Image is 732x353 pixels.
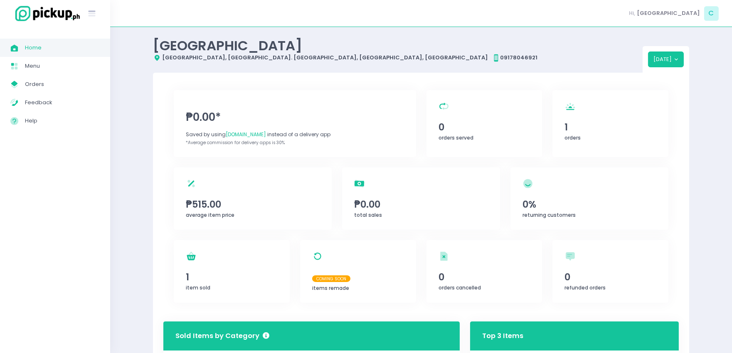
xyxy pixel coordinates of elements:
[565,284,606,291] span: refunded orders
[354,197,488,211] span: ₱0.00
[25,61,100,71] span: Menu
[342,167,500,230] a: ₱0.00total sales
[25,97,100,108] span: Feedback
[354,211,382,218] span: total sales
[25,42,100,53] span: Home
[565,134,581,141] span: orders
[565,120,656,134] span: 1
[565,270,656,284] span: 0
[174,240,290,303] a: 1item sold
[312,275,350,282] span: Coming Soon
[439,120,530,134] span: 0
[648,51,684,67] button: [DATE]
[523,211,576,218] span: returning customers
[186,270,277,284] span: 1
[174,167,332,230] a: ₱515.00average item price
[552,240,668,303] a: 0refunded orders
[25,115,100,126] span: Help
[704,6,719,21] span: C
[637,9,700,17] span: [GEOGRAPHIC_DATA]
[186,211,234,218] span: average item price
[552,90,668,157] a: 1orders
[312,284,349,292] span: items remade
[426,240,542,303] a: 0orders cancelled
[439,270,530,284] span: 0
[186,197,320,211] span: ₱515.00
[523,197,656,211] span: 0%
[10,5,81,22] img: logo
[439,284,481,291] span: orders cancelled
[226,131,266,138] span: [DOMAIN_NAME]
[186,284,210,291] span: item sold
[629,9,636,17] span: Hi,
[186,140,285,146] span: *Average commission for delivery apps is 30%
[153,37,643,54] div: [GEOGRAPHIC_DATA]
[426,90,542,157] a: 0orders served
[186,131,404,138] div: Saved by using instead of a delivery app
[439,134,473,141] span: orders served
[25,79,100,90] span: Orders
[510,167,668,230] a: 0%returning customers
[153,54,643,62] div: [GEOGRAPHIC_DATA], [GEOGRAPHIC_DATA]. [GEOGRAPHIC_DATA], [GEOGRAPHIC_DATA], [GEOGRAPHIC_DATA] 091...
[482,324,523,348] h3: Top 3 Items
[175,331,269,341] h3: Sold Items by Category
[186,109,404,125] span: ₱0.00*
